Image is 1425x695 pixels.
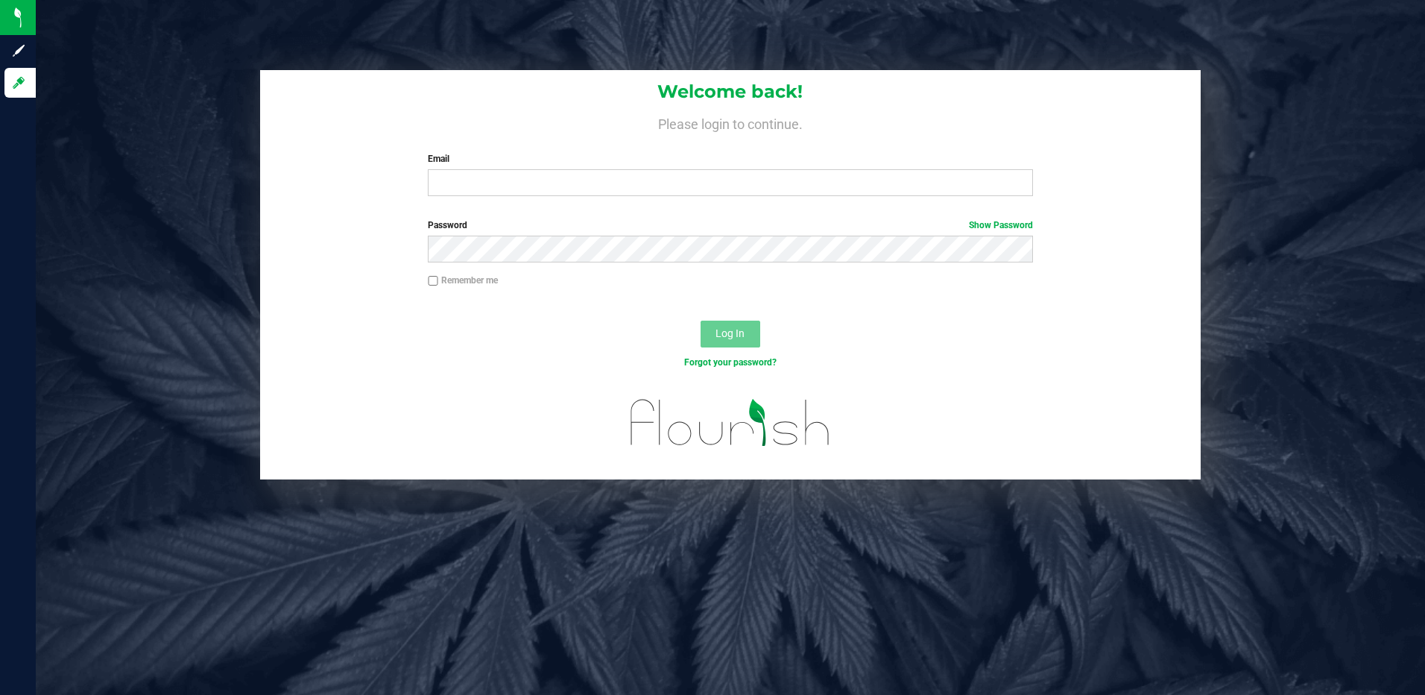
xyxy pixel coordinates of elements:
[260,113,1201,131] h4: Please login to continue.
[969,220,1033,230] a: Show Password
[715,327,745,339] span: Log In
[701,321,760,347] button: Log In
[428,220,467,230] span: Password
[11,43,26,58] inline-svg: Sign up
[684,357,777,368] a: Forgot your password?
[428,152,1033,166] label: Email
[613,385,848,461] img: flourish_logo.svg
[260,82,1201,101] h1: Welcome back!
[11,75,26,90] inline-svg: Log in
[428,276,438,286] input: Remember me
[428,274,498,287] label: Remember me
